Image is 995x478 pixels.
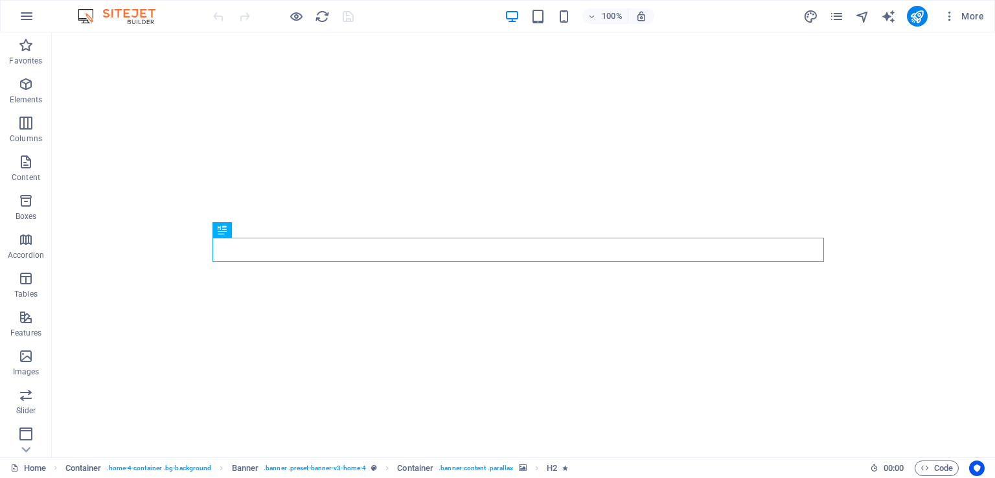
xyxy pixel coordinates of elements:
i: AI Writer [881,9,896,24]
button: 100% [582,8,628,24]
img: Editor Logo [74,8,172,24]
i: On resize automatically adjust zoom level to fit chosen device. [635,10,647,22]
span: Click to select. Double-click to edit [232,461,259,476]
i: Pages (Ctrl+Alt+S) [829,9,844,24]
p: Favorites [9,56,42,66]
span: More [943,10,984,23]
button: reload [314,8,330,24]
span: Click to select. Double-click to edit [65,461,102,476]
span: Code [921,461,953,476]
button: navigator [855,8,871,24]
button: design [803,8,819,24]
h6: Session time [870,461,904,476]
span: 00 00 [884,461,904,476]
button: Usercentrics [969,461,985,476]
button: publish [907,6,928,27]
h6: 100% [602,8,623,24]
p: Slider [16,405,36,416]
button: pages [829,8,845,24]
nav: breadcrumb [65,461,568,476]
i: Navigator [855,9,870,24]
button: Click here to leave preview mode and continue editing [288,8,304,24]
button: More [938,6,989,27]
p: Accordion [8,250,44,260]
p: Boxes [16,211,37,222]
p: Images [13,367,40,377]
p: Tables [14,289,38,299]
i: This element contains a background [519,464,527,472]
span: . home-4-container .bg-background [106,461,211,476]
span: : [893,463,895,473]
i: Design (Ctrl+Alt+Y) [803,9,818,24]
i: Reload page [315,9,330,24]
i: Element contains an animation [562,464,568,472]
span: . banner .preset-banner-v3-home-4 [264,461,366,476]
span: Click to select. Double-click to edit [397,461,433,476]
span: . banner-content .parallax [439,461,513,476]
p: Columns [10,133,42,144]
p: Content [12,172,40,183]
button: text_generator [881,8,897,24]
p: Features [10,328,41,338]
a: Click to cancel selection. Double-click to open Pages [10,461,46,476]
span: Click to select. Double-click to edit [547,461,557,476]
button: Code [915,461,959,476]
p: Elements [10,95,43,105]
i: This element is a customizable preset [371,464,377,472]
i: Publish [909,9,924,24]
